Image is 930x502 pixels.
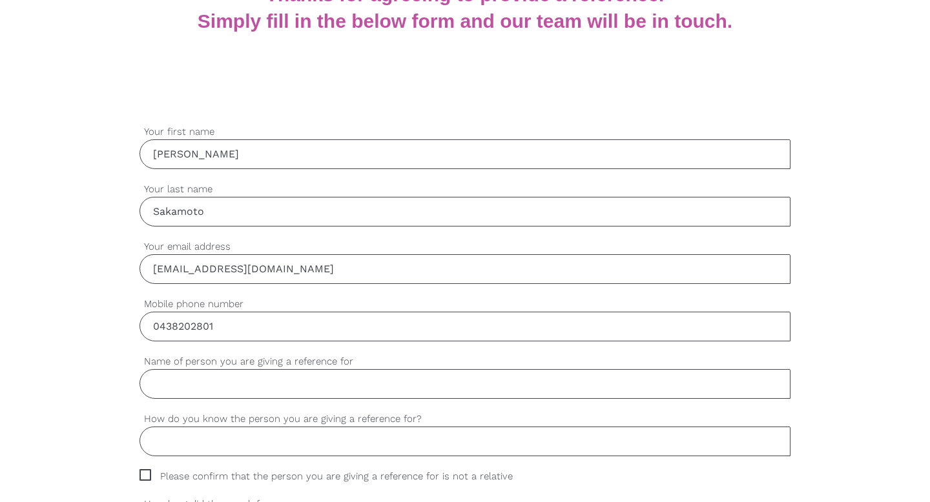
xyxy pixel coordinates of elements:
[198,10,732,32] b: Simply fill in the below form and our team will be in touch.
[139,297,790,312] label: Mobile phone number
[139,239,790,254] label: Your email address
[139,125,790,139] label: Your first name
[139,182,790,197] label: Your last name
[139,354,790,369] label: Name of person you are giving a reference for
[139,412,790,427] label: How do you know the person you are giving a reference for?
[139,469,537,484] span: Please confirm that the person you are giving a reference for is not a relative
